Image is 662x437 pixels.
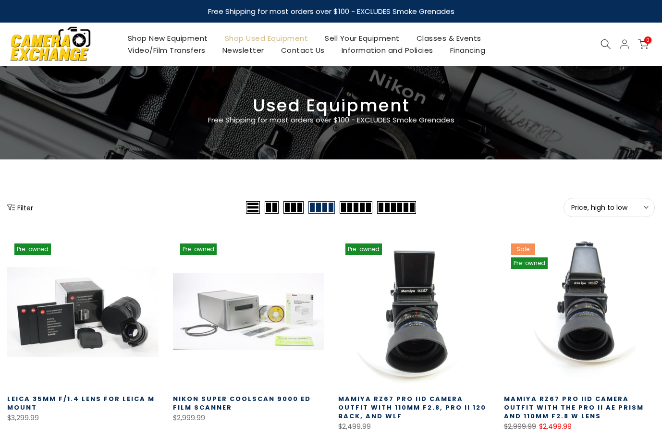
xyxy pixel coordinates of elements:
[173,394,311,412] a: Nikon Super Coolscan 9000 ED Film Scanner
[504,422,536,431] del: $2,999.99
[504,394,644,421] a: Mamiya RZ67 Pro IID Camera Outfit with the Pro II AE Prism and 110MM F2.8 W Lens
[333,44,441,56] a: Information and Policies
[7,412,159,424] div: $3,299.99
[119,44,214,56] a: Video/Film Transfers
[151,114,511,126] p: Free Shipping for most orders over $100 - EXCLUDES Smoke Grenades
[7,99,655,112] h3: Used Equipment
[571,203,647,212] span: Price, high to low
[644,36,651,44] span: 0
[317,32,408,44] a: Sell Your Equipment
[408,32,490,44] a: Classes & Events
[7,203,33,212] button: Show filters
[119,32,216,44] a: Shop New Equipment
[214,44,272,56] a: Newsletter
[216,32,317,44] a: Shop Used Equipment
[173,412,324,424] div: $2,999.99
[338,394,486,421] a: Mamiya RZ67 Pro IID Camera Outfit with 110MM F2.8, Pro II 120 Back, and WLF
[338,421,490,433] div: $2,499.99
[638,39,649,49] a: 0
[441,44,494,56] a: Financing
[539,421,572,433] ins: $2,499.99
[7,394,155,412] a: Leica 35mm f/1.4 Lens for Leica M Mount
[564,198,655,217] button: Price, high to low
[208,6,454,16] strong: Free Shipping for most orders over $100 - EXCLUDES Smoke Grenades
[272,44,333,56] a: Contact Us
